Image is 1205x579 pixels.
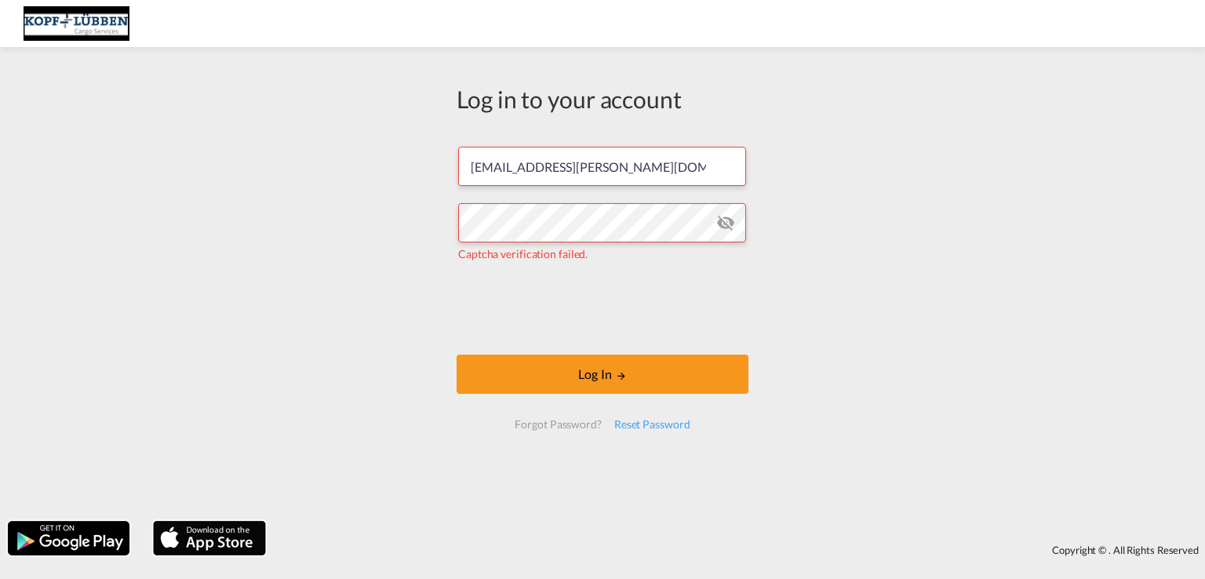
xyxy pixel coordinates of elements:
[716,213,735,232] md-icon: icon-eye-off
[457,355,748,394] button: LOGIN
[608,410,697,439] div: Reset Password
[458,247,588,260] span: Captcha verification failed.
[457,82,748,115] div: Log in to your account
[151,519,268,557] img: apple.png
[508,410,607,439] div: Forgot Password?
[6,519,131,557] img: google.png
[24,6,129,42] img: 25cf3bb0aafc11ee9c4fdbd399af7748.JPG
[458,147,746,186] input: Enter email/phone number
[483,278,722,339] iframe: reCAPTCHA
[274,537,1205,563] div: Copyright © . All Rights Reserved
